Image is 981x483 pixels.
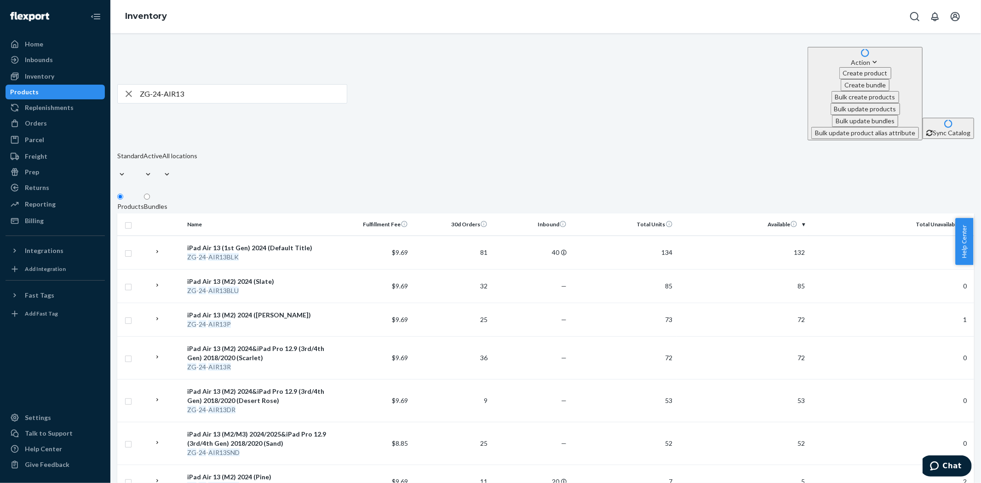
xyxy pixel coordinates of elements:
div: - - [187,362,329,372]
th: Inbound [491,213,571,236]
input: Search inventory by name or sku [140,85,347,103]
button: Open notifications [926,7,944,26]
div: - - [187,448,329,457]
div: Standard [117,151,143,161]
em: ZG [187,363,196,371]
span: 72 [797,316,805,323]
span: 0 [963,397,967,404]
a: Freight [6,149,105,164]
span: $9.69 [392,397,408,404]
td: 40 [491,236,571,269]
span: $9.69 [392,354,408,362]
div: iPad Air 13 (M2) 2024 (Pine) [187,472,329,482]
div: Help Center [25,444,62,454]
span: 52 [797,439,805,447]
div: iPad Air 13 (M2) 2024&iPad Pro 12.9 (3rd/4th Gen) 2018/2020 (Scarlet) [187,344,329,362]
button: Create product [839,67,891,79]
button: Bulk create products [832,91,899,103]
a: Inventory [125,11,167,21]
em: 24 [199,406,206,414]
span: — [561,439,567,447]
div: Action [811,57,919,67]
div: Home [25,40,43,49]
em: AIR13SND [208,448,240,456]
div: All locations [162,151,197,161]
em: ZG [187,253,196,261]
input: Products [117,194,123,200]
button: Bulk update bundles [832,115,898,127]
a: Settings [6,410,105,425]
em: ZG [187,287,196,294]
span: — [561,316,567,323]
em: AIR13BLK [208,253,239,261]
button: Sync Catalog [923,118,974,139]
em: ZG [187,448,196,456]
button: Give Feedback [6,457,105,472]
span: $9.69 [392,248,408,256]
a: Inventory [6,69,105,84]
span: Bulk update products [834,105,896,113]
button: Fast Tags [6,288,105,303]
span: 73 [665,316,673,323]
th: Fulfillment Fee [333,213,412,236]
td: 36 [412,336,491,379]
div: iPad Air 13 (M2) 2024 ([PERSON_NAME]) [187,310,329,320]
a: Returns [6,180,105,195]
div: Replenishments [25,103,74,112]
div: Inbounds [25,55,53,64]
button: Talk to Support [6,426,105,441]
div: Products [117,202,144,211]
td: 25 [412,303,491,336]
span: 52 [665,439,673,447]
span: 53 [797,397,805,404]
span: 1 [963,316,967,323]
em: 24 [199,253,206,261]
span: 72 [665,354,673,362]
div: Reporting [25,200,56,209]
div: Talk to Support [25,429,73,438]
button: Integrations [6,243,105,258]
span: 134 [662,248,673,256]
span: 53 [665,397,673,404]
th: Total Units [570,213,676,236]
input: Bundles [144,194,150,200]
a: Home [6,37,105,52]
input: Active [143,161,144,170]
span: $9.69 [392,316,408,323]
a: Parcel [6,132,105,147]
div: Returns [25,183,49,192]
em: AIR13BLU [208,287,239,294]
span: 85 [665,282,673,290]
em: 24 [199,287,206,294]
div: Integrations [25,246,63,255]
div: Fast Tags [25,291,54,300]
button: Close Navigation [86,7,105,26]
div: Inventory [25,72,54,81]
span: — [561,354,567,362]
div: iPad Air 13 (M2) 2024 (Slate) [187,277,329,286]
span: 0 [963,282,967,290]
span: Bulk update bundles [836,117,895,125]
div: Active [143,151,162,161]
a: Help Center [6,442,105,456]
div: Add Fast Tag [25,310,58,317]
a: Reporting [6,197,105,212]
div: iPad Air 13 (M2) 2024&iPad Pro 12.9 (3rd/4th Gen) 2018/2020 (Desert Rose) [187,387,329,405]
th: 30d Orders [412,213,491,236]
button: ActionCreate productCreate bundleBulk create productsBulk update productsBulk update bundlesBulk ... [808,47,923,140]
a: Add Fast Tag [6,306,105,321]
span: Bulk update product alias attribute [815,129,915,137]
td: 25 [412,422,491,465]
div: - - [187,320,329,329]
a: Inbounds [6,52,105,67]
em: AIR13DR [208,406,235,414]
div: Freight [25,152,47,161]
span: 0 [963,439,967,447]
a: Prep [6,165,105,179]
td: 9 [412,379,491,422]
button: Bulk update product alias attribute [811,127,919,139]
div: Prep [25,167,39,177]
button: Bulk update products [831,103,900,115]
th: Available [677,213,809,236]
img: Flexport logo [10,12,49,21]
